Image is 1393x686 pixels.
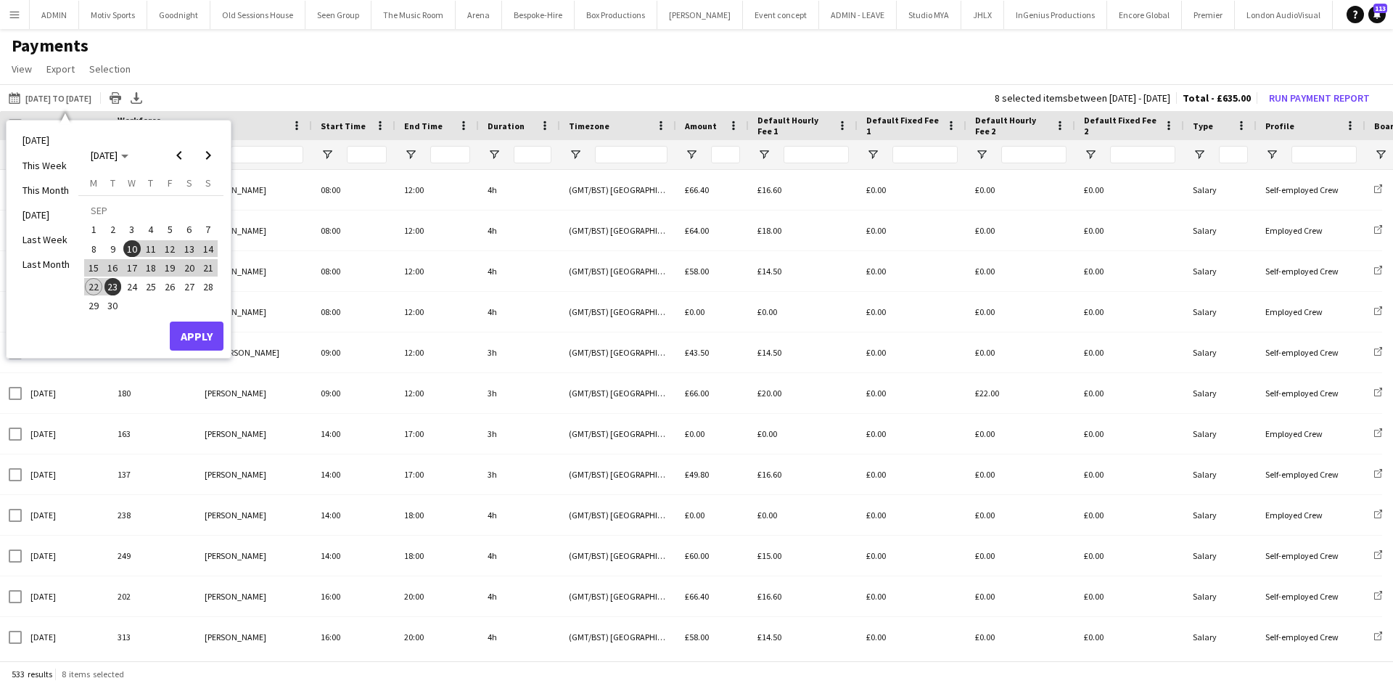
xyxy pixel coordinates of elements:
[84,258,103,277] button: 15-09-2025
[179,258,198,277] button: 20-09-2025
[312,414,395,454] div: 14:00
[749,170,858,210] div: £16.60
[1107,1,1182,29] button: Encore Global
[14,252,78,277] li: Last Month
[966,292,1075,332] div: £0.00
[1257,495,1365,535] div: Employed Crew
[479,414,560,454] div: 3h
[160,277,179,296] button: 26-09-2025
[89,62,131,75] span: Selection
[560,170,676,210] div: (GMT/BST) [GEOGRAPHIC_DATA]
[1075,292,1184,332] div: £0.00
[966,373,1075,413] div: £22.00
[83,60,136,78] a: Selection
[560,251,676,291] div: (GMT/BST) [GEOGRAPHIC_DATA]
[404,121,443,131] span: End Time
[110,176,115,189] span: T
[104,221,122,238] span: 2
[128,89,145,107] app-action-btn: Export XLSX
[479,536,560,576] div: 4h
[312,332,395,372] div: 09:00
[85,259,102,277] span: 15
[1257,536,1365,576] div: Self-employed Crew
[575,1,657,29] button: Box Productions
[1075,617,1184,657] div: £0.00
[1075,414,1184,454] div: £0.00
[200,240,217,258] span: 14
[14,203,78,227] li: [DATE]
[858,414,966,454] div: £0.00
[142,221,160,238] span: 4
[205,266,266,277] span: [PERSON_NAME]
[205,225,266,236] span: [PERSON_NAME]
[1075,170,1184,210] div: £0.00
[199,220,218,239] button: 07-09-2025
[395,292,479,332] div: 12:00
[749,454,858,494] div: £16.60
[181,259,198,277] span: 20
[312,576,395,616] div: 16:00
[966,536,1075,576] div: £0.00
[757,115,831,136] span: Default Hourly Fee 1
[897,1,961,29] button: Studio MYA
[685,388,709,399] span: £66.00
[1184,414,1257,454] div: Salary
[312,617,395,657] div: 16:00
[995,94,1170,103] div: 8 selected items between [DATE] - [DATE]
[22,617,109,657] div: [DATE]
[22,414,109,454] div: [DATE]
[109,617,196,657] div: 313
[186,176,192,189] span: S
[85,298,102,315] span: 29
[210,1,305,29] button: Old Sessions House
[966,454,1075,494] div: £0.00
[123,220,141,239] button: 03-09-2025
[85,221,102,238] span: 1
[128,176,136,189] span: W
[479,373,560,413] div: 3h
[181,278,198,295] span: 27
[170,322,223,351] button: Apply
[395,536,479,576] div: 18:00
[395,617,479,657] div: 20:00
[858,251,966,291] div: £0.00
[966,414,1075,454] div: £0.00
[1184,617,1257,657] div: Salary
[395,170,479,210] div: 12:00
[685,148,698,161] button: Open Filter Menu
[685,306,704,317] span: £0.00
[103,296,122,315] button: 30-09-2025
[749,332,858,372] div: £14.50
[22,576,109,616] div: [DATE]
[966,332,1075,372] div: £0.00
[749,373,858,413] div: £20.00
[858,495,966,535] div: £0.00
[858,576,966,616] div: £0.00
[147,1,210,29] button: Goodnight
[103,258,122,277] button: 16-09-2025
[560,332,676,372] div: (GMT/BST) [GEOGRAPHIC_DATA]
[395,332,479,372] div: 12:00
[975,148,988,161] button: Open Filter Menu
[479,251,560,291] div: 4h
[1182,1,1235,29] button: Premier
[85,278,102,295] span: 22
[1001,146,1067,163] input: Default Hourly Fee 2 Filter Input
[858,211,966,250] div: £0.00
[479,211,560,250] div: 4h
[395,373,479,413] div: 12:00
[1257,617,1365,657] div: Self-employed Crew
[749,495,858,535] div: £0.00
[321,121,366,131] span: Start Time
[104,278,122,295] span: 23
[231,146,303,163] input: Name Filter Input
[205,306,266,317] span: [PERSON_NAME]
[123,277,141,296] button: 24-09-2025
[866,148,879,161] button: Open Filter Menu
[141,239,160,258] button: 11-09-2025
[123,240,141,258] span: 10
[141,220,160,239] button: 04-09-2025
[14,178,78,203] li: This Month
[1075,536,1184,576] div: £0.00
[141,277,160,296] button: 25-09-2025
